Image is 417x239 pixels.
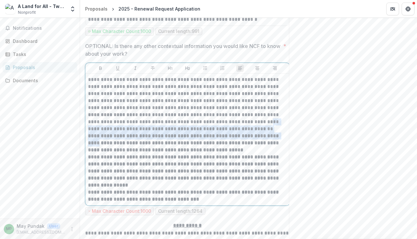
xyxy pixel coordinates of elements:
[13,64,72,71] div: Proposals
[253,64,261,72] button: Align Center
[219,64,226,72] button: Ordered List
[83,4,110,13] a: Proposals
[13,38,72,44] div: Dashboard
[13,77,72,84] div: Documents
[132,64,139,72] button: Italicize
[68,225,76,233] button: More
[92,29,151,34] p: Max Character Count: 1000
[17,223,44,229] p: May Pundak
[118,5,200,12] div: 2025 - Renewal Request Application
[3,62,77,73] a: Proposals
[83,4,203,13] nav: breadcrumb
[3,36,77,46] a: Dashboard
[158,209,203,214] p: Current length: 1264
[386,3,399,15] button: Partners
[5,4,15,14] img: A Land for All - Two States One Homeland
[184,64,191,72] button: Heading 2
[97,64,104,72] button: Bold
[149,64,156,72] button: Strike
[271,64,279,72] button: Align Right
[236,64,244,72] button: Align Left
[17,229,66,235] p: [EMAIL_ADDRESS][DOMAIN_NAME]
[3,23,77,33] button: Notifications
[13,26,75,31] span: Notifications
[3,75,77,86] a: Documents
[68,3,77,15] button: Open entity switcher
[92,209,151,214] p: Max Character Count: 1000
[47,223,60,229] p: User
[85,5,108,12] div: Proposals
[201,64,209,72] button: Bullet List
[6,227,12,231] div: May Pundak
[85,42,281,58] p: OPTIONAL: Is there any other contextual information you would like NCF to know about your work?
[18,3,66,10] div: A Land for All - Two States One Homeland
[158,29,199,34] p: Current length: 991
[3,49,77,60] a: Tasks
[166,64,174,72] button: Heading 1
[402,3,414,15] button: Get Help
[18,10,36,15] span: Nonprofit
[114,64,122,72] button: Underline
[13,51,72,58] div: Tasks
